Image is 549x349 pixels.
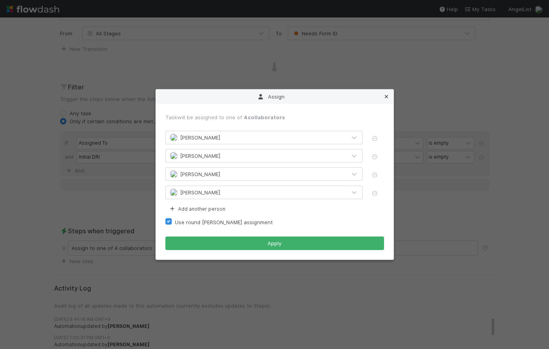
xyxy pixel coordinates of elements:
span: [PERSON_NAME] [180,153,220,159]
img: avatar_7d33b4c2-6dd7-4bf3-9761-6f087fa0f5c6.png [170,170,178,178]
span: 4 collaborators [244,114,285,120]
span: [PERSON_NAME] [180,171,220,177]
div: Assign [156,89,394,104]
span: [PERSON_NAME] [180,189,220,196]
button: Add another person [165,204,229,214]
div: Task will be assigned to one of [165,113,384,121]
img: avatar_1a1d5361-16dd-4910-a949-020dcd9f55a3.png [170,152,178,160]
label: Use round [PERSON_NAME] assignment [175,217,273,227]
img: avatar_cd4e5e5e-3003-49e5-bc76-fd776f359de9.png [170,134,178,142]
span: [PERSON_NAME] [180,134,220,141]
img: avatar_cbf6e7c1-1692-464b-bc1b-b8582b2cbdce.png [170,188,178,196]
button: Apply [165,237,384,250]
